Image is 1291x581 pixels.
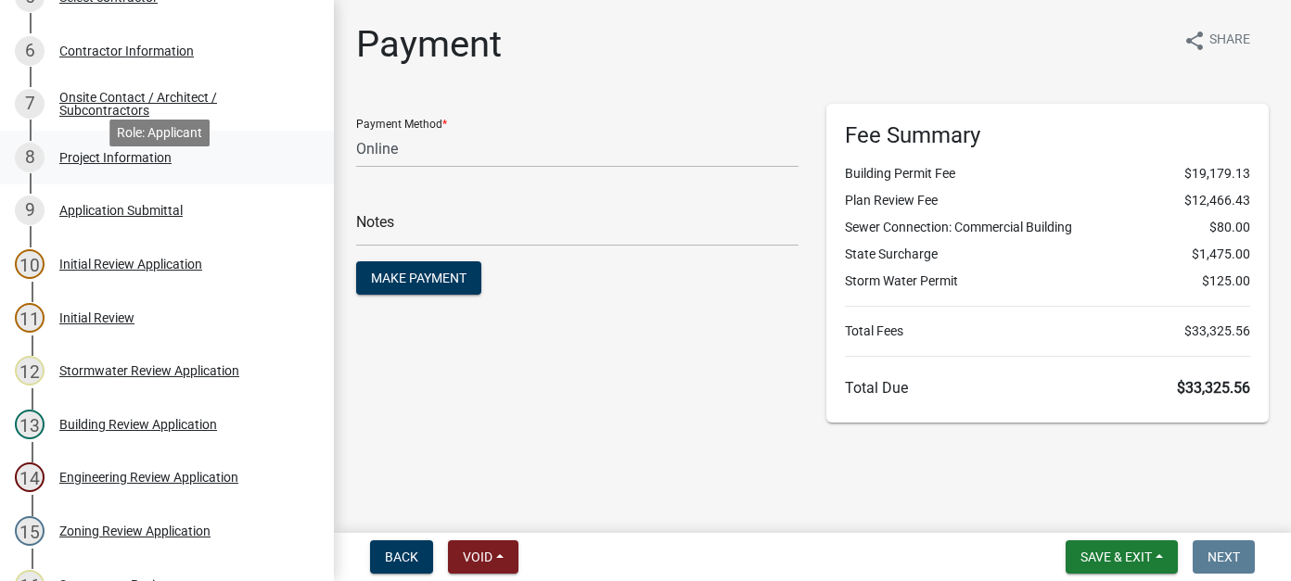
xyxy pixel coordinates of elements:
[15,196,45,225] div: 9
[59,151,172,164] div: Project Information
[59,44,194,57] div: Contractor Information
[109,120,210,146] div: Role: Applicant
[15,516,45,546] div: 15
[356,22,502,67] h1: Payment
[15,462,45,492] div: 14
[1183,30,1206,52] i: share
[1066,540,1178,574] button: Save & Exit
[845,218,1250,237] li: Sewer Connection: Commercial Building
[59,91,304,117] div: Onsite Contact / Architect / Subcontractors
[356,261,481,295] button: Make Payment
[845,164,1250,183] li: Building Permit Fee
[448,540,518,574] button: Void
[1177,379,1250,397] span: $33,325.56
[15,249,45,279] div: 10
[1202,272,1250,291] span: $125.00
[371,271,467,285] span: Make Payment
[845,245,1250,264] li: State Surcharge
[59,311,134,324] div: Initial Review
[1184,191,1250,210] span: $12,466.43
[845,122,1250,149] h6: Fee Summary
[1184,164,1250,183] span: $19,179.13
[15,303,45,333] div: 11
[15,410,45,439] div: 13
[1184,322,1250,341] span: $33,325.56
[1080,549,1152,564] span: Save & Exit
[1208,549,1240,564] span: Next
[59,524,211,537] div: Zoning Review Application
[59,418,217,431] div: Building Review Application
[59,364,239,377] div: Stormwater Review Application
[845,272,1250,291] li: Storm Water Permit
[1192,245,1250,264] span: $1,475.00
[15,143,45,172] div: 8
[370,540,433,574] button: Back
[845,379,1250,397] h6: Total Due
[845,191,1250,210] li: Plan Review Fee
[1209,30,1250,52] span: Share
[463,549,492,564] span: Void
[1169,22,1265,58] button: shareShare
[1193,540,1255,574] button: Next
[59,258,202,271] div: Initial Review Application
[59,204,183,217] div: Application Submittal
[385,549,418,564] span: Back
[1209,218,1250,237] span: $80.00
[845,322,1250,341] li: Total Fees
[15,89,45,119] div: 7
[15,36,45,66] div: 6
[59,471,238,484] div: Engineering Review Application
[15,356,45,385] div: 12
